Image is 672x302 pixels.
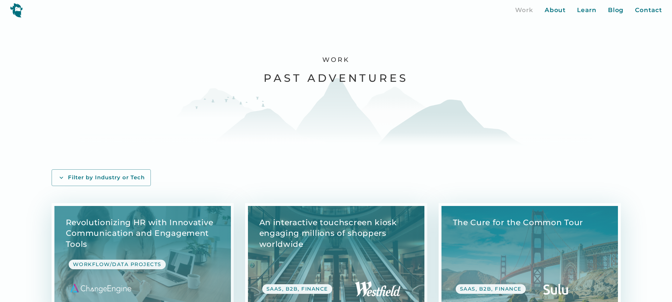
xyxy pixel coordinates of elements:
a: Contact [635,6,662,15]
a: Learn [577,6,597,15]
h1: Work [322,56,350,64]
img: yeti logo icon [10,3,23,17]
a: Work [515,6,533,15]
a: Filter by Industry or Tech [52,169,151,186]
a: Blog [608,6,624,15]
div: Filter by Industry or Tech [68,174,145,181]
h2: Past Adventures [264,71,408,85]
a: About [545,6,566,15]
